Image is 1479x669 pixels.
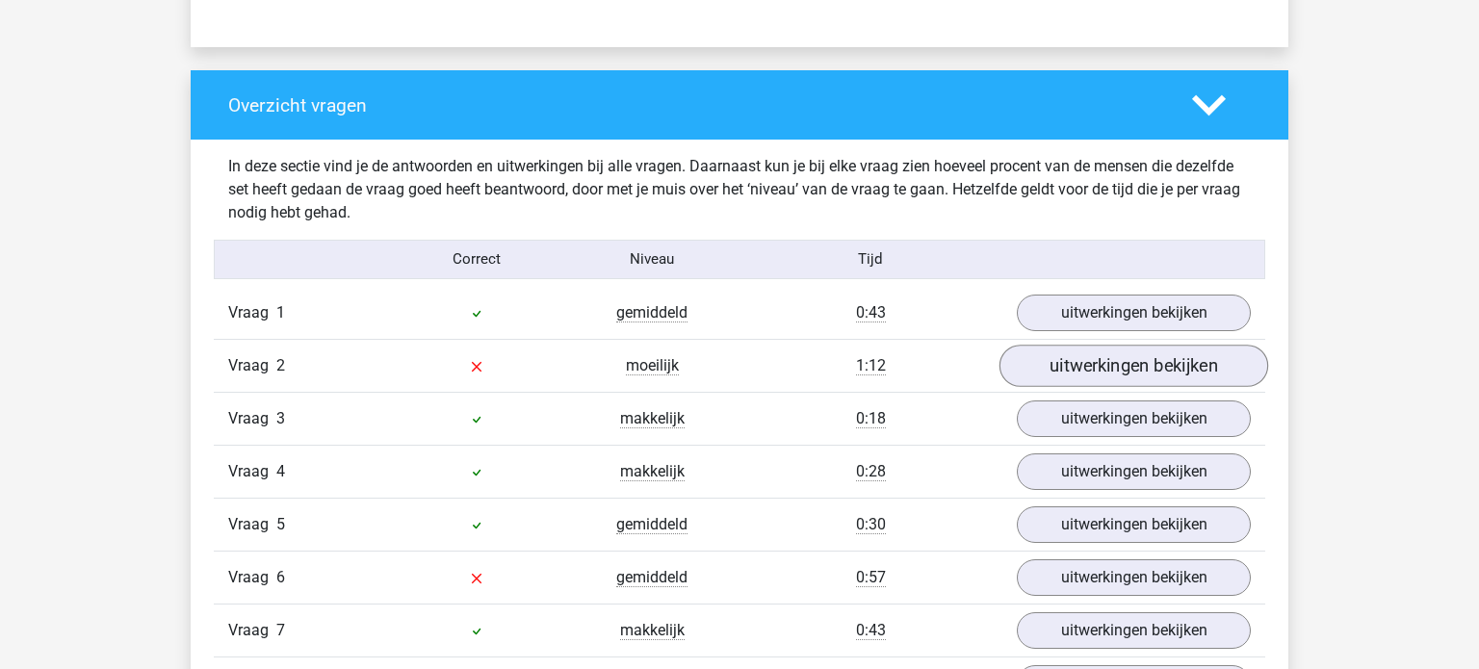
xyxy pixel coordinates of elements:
[856,356,886,375] span: 1:12
[616,515,688,534] span: gemiddeld
[856,303,886,322] span: 0:43
[1017,612,1251,649] a: uitwerkingen bekijken
[228,460,276,483] span: Vraag
[739,248,1002,270] div: Tijd
[856,409,886,428] span: 0:18
[564,248,739,270] div: Niveau
[616,568,688,587] span: gemiddeld
[1017,400,1251,437] a: uitwerkingen bekijken
[1017,453,1251,490] a: uitwerkingen bekijken
[276,356,285,374] span: 2
[276,462,285,480] span: 4
[276,409,285,427] span: 3
[620,409,685,428] span: makkelijk
[228,301,276,324] span: Vraag
[856,515,886,534] span: 0:30
[1017,506,1251,543] a: uitwerkingen bekijken
[620,621,685,640] span: makkelijk
[214,155,1265,224] div: In deze sectie vind je de antwoorden en uitwerkingen bij alle vragen. Daarnaast kun je bij elke v...
[228,513,276,536] span: Vraag
[276,303,285,322] span: 1
[228,407,276,430] span: Vraag
[856,621,886,640] span: 0:43
[620,462,685,481] span: makkelijk
[390,248,565,270] div: Correct
[856,462,886,481] span: 0:28
[228,354,276,377] span: Vraag
[1017,295,1251,331] a: uitwerkingen bekijken
[228,566,276,589] span: Vraag
[626,356,679,375] span: moeilijk
[276,515,285,533] span: 5
[616,303,688,322] span: gemiddeld
[276,621,285,639] span: 7
[228,619,276,642] span: Vraag
[228,94,1163,116] h4: Overzicht vragen
[1017,559,1251,596] a: uitwerkingen bekijken
[276,568,285,586] span: 6
[999,345,1268,387] a: uitwerkingen bekijken
[856,568,886,587] span: 0:57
